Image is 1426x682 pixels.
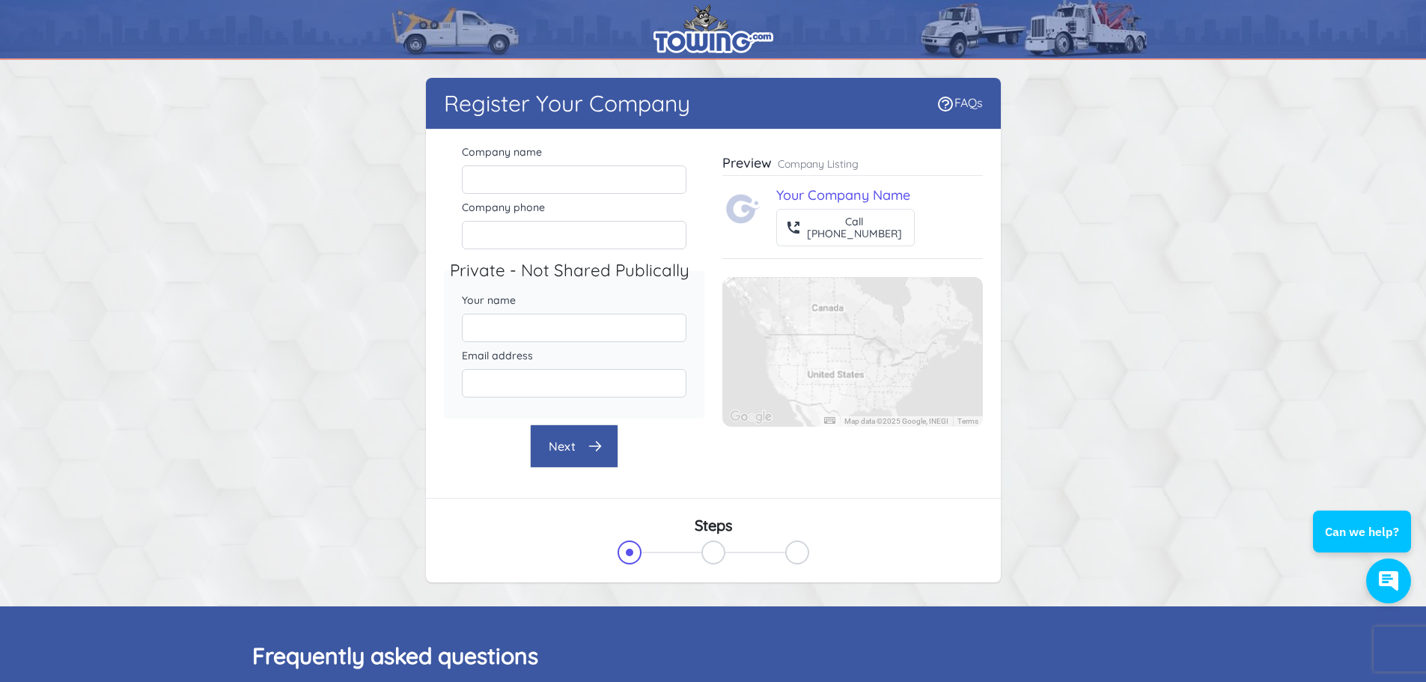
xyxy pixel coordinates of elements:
[462,348,686,363] label: Email address
[462,293,686,308] label: Your name
[726,407,776,427] a: Open this area in Google Maps (opens a new window)
[778,156,859,171] p: Company Listing
[824,417,835,424] button: Keyboard shortcuts
[450,258,710,284] legend: Private - Not Shared Publically
[444,517,983,535] h3: Steps
[462,200,686,215] label: Company phone
[530,424,618,468] button: Next
[726,407,776,427] img: Google
[844,417,948,425] span: Map data ©2025 Google, INEGI
[807,216,902,240] div: Call [PHONE_NUMBER]
[776,186,910,204] a: Your Company Name
[1302,469,1426,618] iframe: Conversations
[462,144,686,159] label: Company name
[776,209,915,246] button: Call[PHONE_NUMBER]
[957,417,978,425] a: Terms (opens in new tab)
[936,95,983,110] a: FAQs
[722,154,772,172] h3: Preview
[444,90,690,117] h1: Register Your Company
[725,191,761,227] img: Towing.com Logo
[252,642,1174,669] h2: Frequently asked questions
[653,4,773,53] img: logo.png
